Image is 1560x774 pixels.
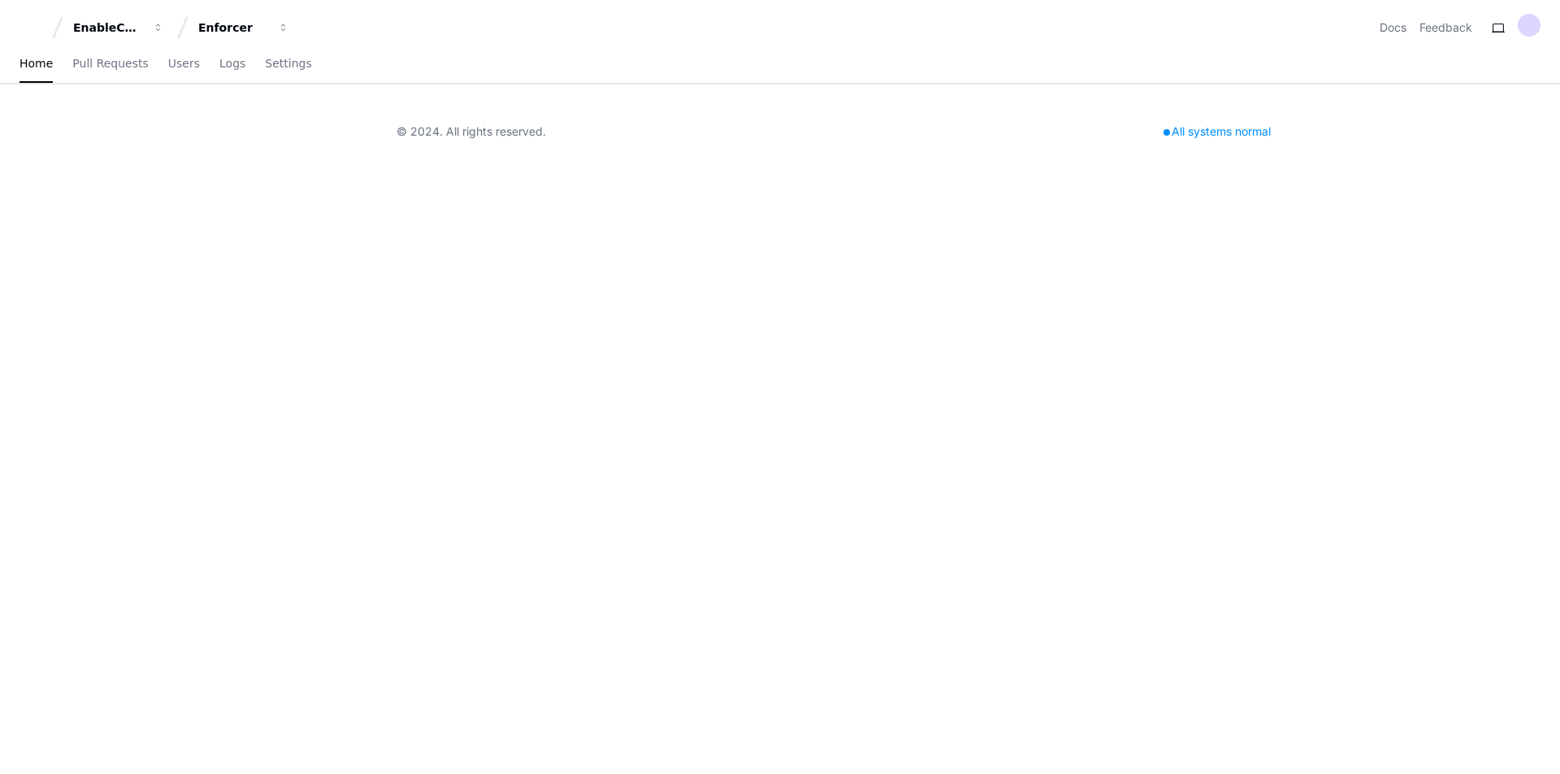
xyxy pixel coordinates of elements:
div: © 2024. All rights reserved. [396,123,546,140]
button: Feedback [1419,19,1472,36]
a: Home [19,45,53,83]
a: Docs [1380,19,1406,36]
div: All systems normal [1154,120,1280,143]
button: EnableComp [67,13,171,42]
span: Logs [219,58,245,68]
span: Pull Requests [72,58,148,68]
div: Enforcer [198,19,268,36]
div: EnableComp [73,19,143,36]
a: Settings [265,45,311,83]
button: Enforcer [192,13,296,42]
a: Logs [219,45,245,83]
span: Home [19,58,53,68]
a: Users [168,45,200,83]
span: Users [168,58,200,68]
a: Pull Requests [72,45,148,83]
span: Settings [265,58,311,68]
